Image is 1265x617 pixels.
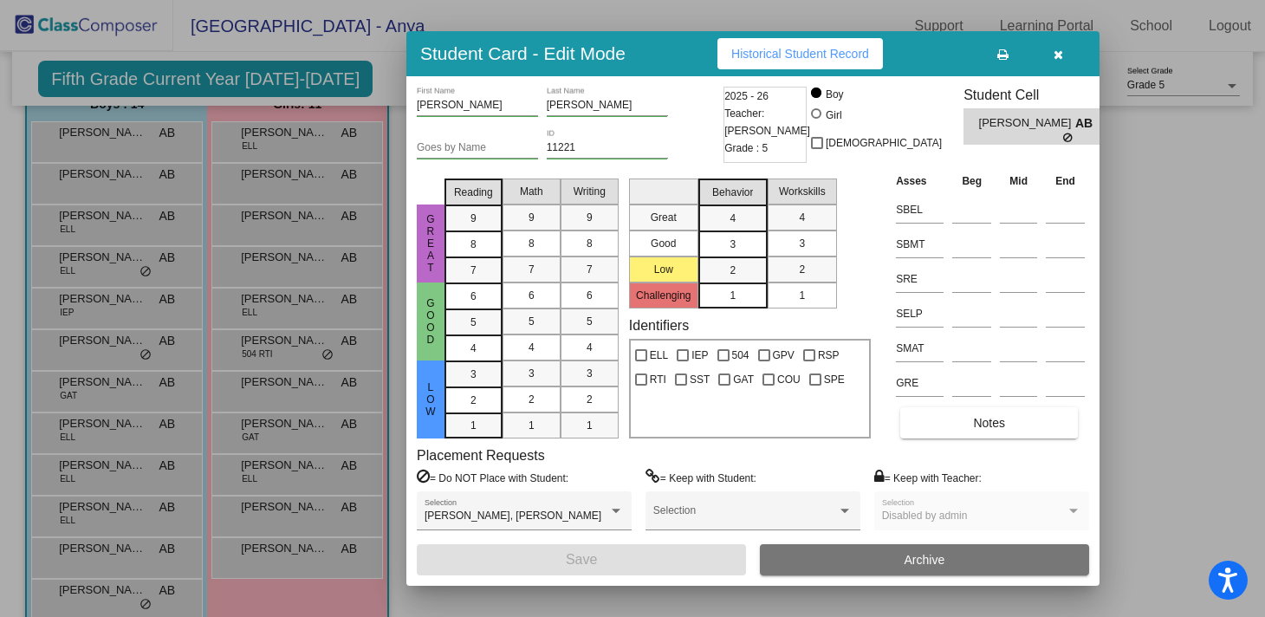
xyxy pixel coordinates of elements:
span: 2 [730,263,736,278]
span: 1 [529,418,535,433]
span: 5 [470,315,477,330]
span: Math [520,184,543,199]
span: 1 [587,418,593,433]
input: assessment [896,335,944,361]
span: 5 [587,314,593,329]
span: Archive [905,553,945,567]
span: 7 [529,262,535,277]
span: GPV [773,345,795,366]
span: Good [423,297,438,346]
span: [PERSON_NAME] [979,114,1075,133]
span: 7 [587,262,593,277]
span: 2 [587,392,593,407]
span: AB [1075,114,1100,133]
label: = Keep with Teacher: [874,469,982,486]
span: 8 [470,237,477,252]
span: 4 [799,210,805,225]
span: Notes [973,416,1005,430]
span: 3 [587,366,593,381]
span: COU [777,369,801,390]
span: Disabled by admin [882,510,968,522]
input: assessment [896,301,944,327]
span: 9 [529,210,535,225]
span: 7 [470,263,477,278]
span: Great [423,213,438,274]
button: Archive [760,544,1089,575]
span: GAT [733,369,754,390]
input: assessment [896,231,944,257]
span: 4 [470,341,477,356]
span: 4 [587,340,593,355]
span: Low [423,381,438,418]
span: ELL [650,345,668,366]
th: Mid [996,172,1041,191]
span: Behavior [712,185,753,200]
div: Girl [825,107,842,123]
input: assessment [896,197,944,223]
th: Asses [892,172,948,191]
span: 9 [470,211,477,226]
button: Save [417,544,746,575]
span: Reading [454,185,493,200]
span: IEP [691,345,708,366]
span: 9 [587,210,593,225]
th: Beg [948,172,996,191]
span: Teacher: [PERSON_NAME] [724,105,810,140]
button: Historical Student Record [717,38,883,69]
span: 2025 - 26 [724,88,769,105]
label: = Keep with Student: [645,469,756,486]
input: goes by name [417,142,538,154]
label: Placement Requests [417,447,545,464]
span: 2 [470,393,477,408]
span: 2 [799,262,805,277]
span: 1 [799,288,805,303]
label: = Do NOT Place with Student: [417,469,568,486]
span: Historical Student Record [731,47,869,61]
h3: Student Card - Edit Mode [420,42,626,64]
span: 8 [529,236,535,251]
span: 6 [587,288,593,303]
span: SST [690,369,710,390]
span: 4 [529,340,535,355]
span: Grade : 5 [724,140,768,157]
span: 4 [730,211,736,226]
label: Identifiers [629,317,689,334]
span: Save [566,552,597,567]
button: Notes [900,407,1078,438]
input: assessment [896,370,944,396]
span: 3 [799,236,805,251]
input: Enter ID [547,142,668,154]
span: 1 [470,418,477,433]
div: Boy [825,87,844,102]
span: Writing [574,184,606,199]
span: 2 [529,392,535,407]
span: [DEMOGRAPHIC_DATA] [826,133,942,153]
span: 504 [732,345,749,366]
th: End [1041,172,1089,191]
span: 6 [470,289,477,304]
span: 1 [730,288,736,303]
span: Workskills [779,184,826,199]
span: 6 [529,288,535,303]
span: 5 [529,314,535,329]
span: 3 [730,237,736,252]
span: 3 [470,367,477,382]
span: RSP [818,345,840,366]
input: assessment [896,266,944,292]
h3: Student Cell [963,87,1114,103]
span: RTI [650,369,666,390]
span: SPE [824,369,845,390]
span: [PERSON_NAME], [PERSON_NAME] [425,510,601,522]
span: 3 [529,366,535,381]
span: 8 [587,236,593,251]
